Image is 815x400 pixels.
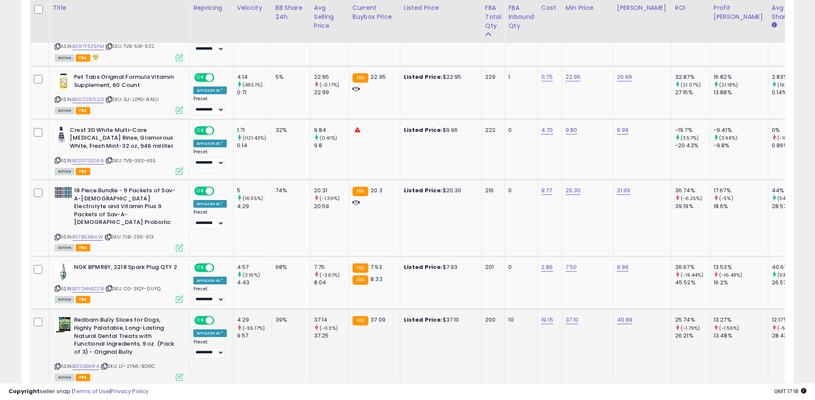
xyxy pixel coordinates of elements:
div: Listed Price [404,3,478,12]
div: 9.8 [314,142,349,149]
a: 9.80 [566,126,578,134]
div: 1 [508,73,531,81]
span: All listings currently available for purchase on Amazon [55,296,74,303]
b: Redbarn Bully Slices for Dogs, Highly Palatable, Long-Lasting Natural Dental Treats with Function... [74,316,178,358]
div: Preset: [193,96,227,115]
span: | SKU: TVB-518-922 [105,43,154,50]
a: B07D4N8SZ8 [72,285,104,293]
span: 2025-09-12 17:18 GMT [774,387,806,395]
small: (-6.25%) [681,195,702,202]
div: 37.14 [314,316,349,324]
div: 18.6% [714,203,768,210]
small: (21.07%) [681,81,701,88]
div: $22.95 [404,73,475,81]
div: 200 [485,316,498,324]
div: 32.87% [675,73,710,81]
div: Amazon AI * [193,87,227,94]
span: 22.95 [370,73,386,81]
small: (-55.17%) [243,325,265,331]
a: 22.95 [566,73,581,81]
small: (1921.43%) [777,81,803,88]
span: 20.3 [370,186,382,194]
small: (1121.43%) [243,134,267,141]
div: 45.52% [675,279,710,287]
small: (483.1%) [243,81,263,88]
small: (16.55%) [243,195,263,202]
small: (21.18%) [719,81,738,88]
b: Crest 3D White Multi-Care [MEDICAL_DATA] Rinse, Glamorous White, Fresh Mint-32 oz, 946 milliter [70,126,174,152]
a: 9.99 [617,126,629,134]
small: (-1.79%) [681,325,700,331]
a: B097F9Z5PM [72,43,104,50]
span: OFF [213,127,227,134]
div: 2.83% [772,73,806,81]
span: ON [195,74,206,81]
div: seller snap | | [9,388,148,396]
div: ASIN: [55,12,183,60]
b: Pet Tabs Original Formula Vitamin Supplement, 60 Count [74,73,178,91]
span: All listings currently available for purchase on Amazon [55,168,74,175]
a: 9.99 [617,263,629,272]
div: ROI [675,3,706,12]
img: 31znTUMy0VL._SL40_.jpg [55,263,72,281]
b: 18 Piece Bundle - 9 Packets of Sav-A-[DEMOGRAPHIC_DATA] Electrolyte and Vitamin Plus 9 Packets of... [74,187,178,229]
div: 0 [508,187,531,194]
small: (54.01%) [777,195,798,202]
a: 26.99 [617,73,632,81]
div: -19.7% [675,126,710,134]
div: 20.59 [314,203,349,210]
div: 13.88% [714,89,768,96]
div: 20.31 [314,187,349,194]
small: (-100%) [777,134,797,141]
span: FBA [76,374,90,381]
a: 4.70 [541,126,553,134]
div: 1.71 [237,126,272,134]
div: Preset: [193,149,227,168]
div: $20.30 [404,187,475,194]
div: 4.57 [237,263,272,271]
img: 61XWERs9S4L._SL40_.jpg [55,187,72,198]
span: FBA [76,296,90,303]
div: 36.67% [675,263,710,271]
div: 12.17% [772,316,806,324]
div: 13.48% [714,332,768,340]
div: Preset: [193,286,227,305]
div: 0.71 [237,89,272,96]
span: FBA [76,168,90,175]
b: Listed Price: [404,126,443,134]
div: -9.41% [714,126,768,134]
small: (3.98%) [719,134,738,141]
span: ON [195,264,206,271]
div: 36.74% [675,187,710,194]
div: Profit [PERSON_NAME] [714,3,765,21]
div: Amazon AI * [193,329,227,337]
div: 9.84 [314,126,349,134]
div: 229 [485,73,498,81]
div: Title [53,3,186,12]
span: All listings currently available for purchase on Amazon [55,244,74,251]
div: Amazon AI * [193,200,227,208]
b: Listed Price: [404,186,443,194]
span: 37.09 [370,316,385,324]
div: $37.10 [404,316,475,324]
div: 4.14 [237,73,272,81]
div: 26.21% [675,332,710,340]
a: Privacy Policy [111,387,148,395]
div: ASIN: [55,187,183,250]
small: (-16.48%) [719,272,742,278]
div: BB Share 24h. [276,3,307,21]
small: Avg BB Share. [772,21,777,29]
div: [PERSON_NAME] [617,3,668,12]
div: 0.86% [772,142,806,149]
small: (-5%) [719,195,733,202]
div: Repricing [193,3,230,12]
a: 19.15 [541,316,553,324]
div: Avg Selling Price [314,3,345,30]
span: | SKU: LF-2YML-BD9C [101,363,155,370]
small: FBA [353,316,368,325]
span: ON [195,188,206,195]
span: OFF [213,188,227,195]
small: (0.41%) [320,134,337,141]
span: OFF [213,74,227,81]
div: 10 [508,316,531,324]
